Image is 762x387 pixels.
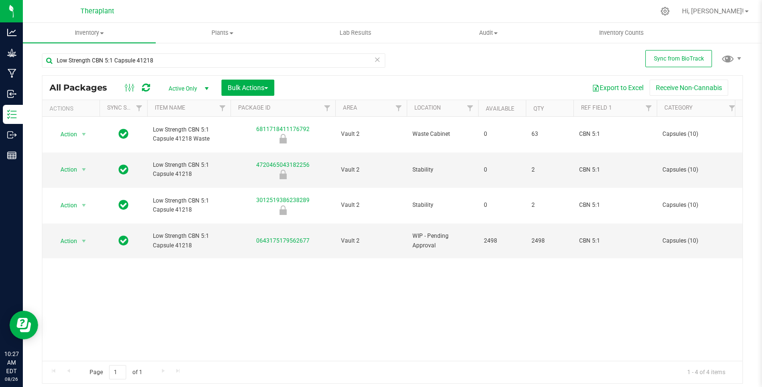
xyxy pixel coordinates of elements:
[662,201,734,210] span: Capsules (10)
[531,236,568,245] span: 2498
[531,165,568,174] span: 2
[412,130,472,139] span: Waste Cabinet
[341,165,401,174] span: Vault 2
[155,104,185,111] a: Item Name
[10,311,38,339] iframe: Resource center
[680,365,733,379] span: 1 - 4 of 4 items
[650,80,728,96] button: Receive Non-Cannabis
[229,205,337,215] div: Newly Received
[256,197,310,204] a: 3012519386238289
[484,165,520,174] span: 0
[414,104,441,111] a: Location
[654,55,704,62] span: Sync from BioTrack
[641,100,657,116] a: Filter
[215,100,231,116] a: Filter
[156,29,288,37] span: Plants
[327,29,384,37] span: Lab Results
[659,7,671,16] div: Manage settings
[80,7,114,15] span: Theraplant
[119,163,129,176] span: In Sync
[131,100,147,116] a: Filter
[50,82,117,93] span: All Packages
[4,350,19,376] p: 10:27 AM EDT
[343,104,357,111] a: Area
[645,50,712,67] button: Sync from BioTrack
[579,130,651,139] span: CBN 5:1
[256,126,310,132] a: 6811718411176792
[7,130,17,140] inline-svg: Outbound
[7,89,17,99] inline-svg: Inbound
[153,125,225,143] span: Low Strength CBN 5:1 Capsule 41218 Waste
[531,130,568,139] span: 63
[422,29,554,37] span: Audit
[579,236,651,245] span: CBN 5:1
[238,104,271,111] a: Package ID
[662,130,734,139] span: Capsules (10)
[462,100,478,116] a: Filter
[664,104,692,111] a: Category
[153,161,225,179] span: Low Strength CBN 5:1 Capsule 41218
[555,23,688,43] a: Inventory Counts
[81,365,150,380] span: Page of 1
[156,23,289,43] a: Plants
[42,53,385,68] input: Search Package ID, Item Name, SKU, Lot or Part Number...
[586,29,657,37] span: Inventory Counts
[78,234,90,248] span: select
[412,165,472,174] span: Stability
[7,28,17,37] inline-svg: Analytics
[422,23,555,43] a: Audit
[484,201,520,210] span: 0
[341,201,401,210] span: Vault 2
[682,7,744,15] span: Hi, [PERSON_NAME]!
[531,201,568,210] span: 2
[221,80,274,96] button: Bulk Actions
[374,53,381,66] span: Clear
[78,199,90,212] span: select
[7,151,17,160] inline-svg: Reports
[486,105,514,112] a: Available
[7,110,17,119] inline-svg: Inventory
[23,23,156,43] a: Inventory
[229,170,337,179] div: Newly Received
[341,236,401,245] span: Vault 2
[153,232,225,250] span: Low Strength CBN 5:1 Capsule 41218
[289,23,422,43] a: Lab Results
[256,237,310,244] a: 0643175179562677
[662,165,734,174] span: Capsules (10)
[119,198,129,212] span: In Sync
[153,196,225,214] span: Low Strength CBN 5:1 Capsule 41218
[52,199,78,212] span: Action
[533,105,544,112] a: Qty
[320,100,335,116] a: Filter
[52,163,78,176] span: Action
[228,84,268,92] span: Bulk Actions
[391,100,407,116] a: Filter
[586,80,650,96] button: Export to Excel
[724,100,740,116] a: Filter
[579,165,651,174] span: CBN 5:1
[256,162,310,168] a: 4720465043182256
[579,201,651,210] span: CBN 5:1
[484,130,520,139] span: 0
[7,48,17,58] inline-svg: Grow
[229,134,337,143] div: Newly Received
[78,163,90,176] span: select
[119,234,129,247] span: In Sync
[23,29,156,37] span: Inventory
[4,376,19,383] p: 08/26
[78,128,90,141] span: select
[412,232,472,250] span: WIP - Pending Approval
[119,127,129,141] span: In Sync
[581,104,612,111] a: Ref Field 1
[50,105,96,112] div: Actions
[412,201,472,210] span: Stability
[52,234,78,248] span: Action
[7,69,17,78] inline-svg: Manufacturing
[52,128,78,141] span: Action
[107,104,144,111] a: Sync Status
[484,236,520,245] span: 2498
[109,365,126,380] input: 1
[662,236,734,245] span: Capsules (10)
[341,130,401,139] span: Vault 2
